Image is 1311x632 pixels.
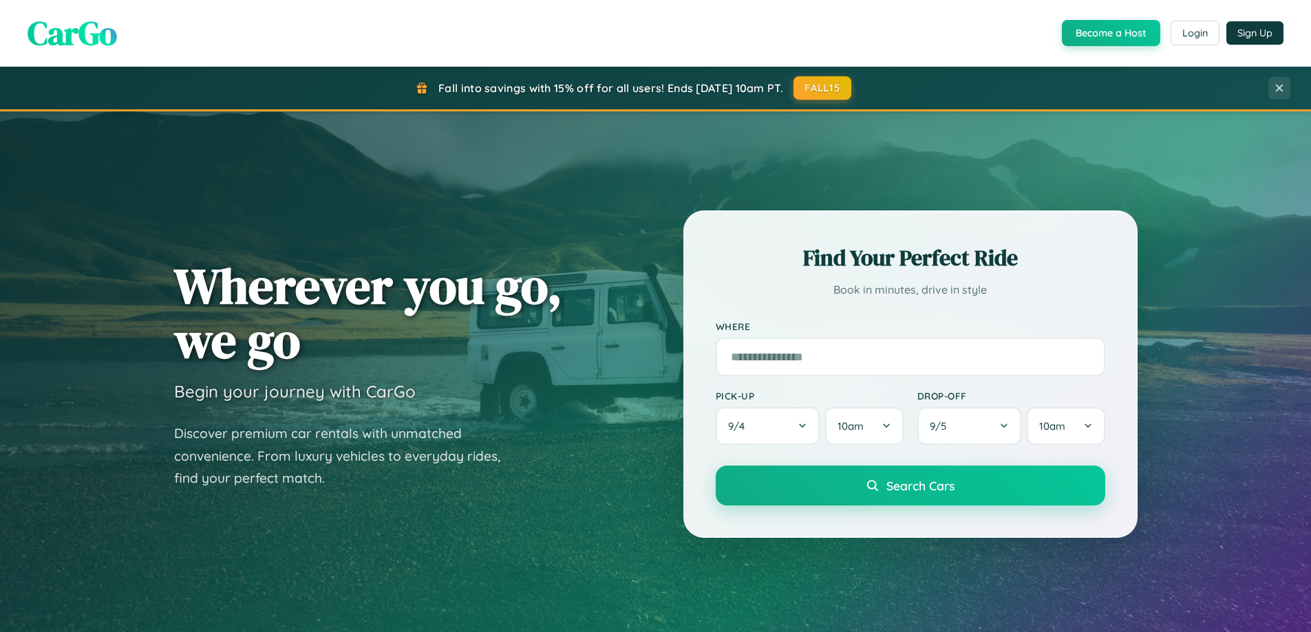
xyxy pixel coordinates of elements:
[174,259,562,367] h1: Wherever you go, we go
[917,407,1022,445] button: 9/5
[838,419,864,433] span: 10am
[1226,21,1283,45] button: Sign Up
[793,76,851,100] button: FALL15
[825,407,903,445] button: 10am
[28,10,117,56] span: CarGo
[716,280,1105,300] p: Book in minutes, drive in style
[716,466,1105,505] button: Search Cars
[716,407,820,445] button: 9/4
[1027,407,1105,445] button: 10am
[1171,21,1219,45] button: Login
[886,478,955,493] span: Search Cars
[716,243,1105,273] h2: Find Your Perfect Ride
[1039,419,1065,433] span: 10am
[1062,20,1160,46] button: Become a Host
[716,320,1105,332] label: Where
[917,390,1105,402] label: Drop-off
[930,419,953,433] span: 9 / 5
[728,419,752,433] span: 9 / 4
[716,390,904,402] label: Pick-up
[174,381,416,402] h3: Begin your journey with CarGo
[174,422,518,490] p: Discover premium car rentals with unmatched convenience. From luxury vehicles to everyday rides, ...
[438,81,783,95] span: Fall into savings with 15% off for all users! Ends [DATE] 10am PT.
